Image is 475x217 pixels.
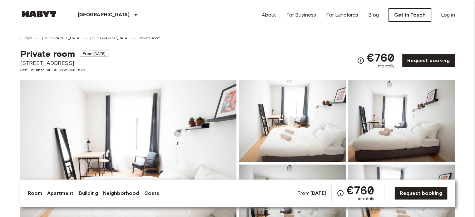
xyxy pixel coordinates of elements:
a: Costs [144,190,159,197]
a: For Business [286,11,316,19]
span: Private room [20,48,75,59]
p: [GEOGRAPHIC_DATA] [78,11,130,19]
a: Private room [139,35,161,41]
b: [DATE] [310,190,326,196]
img: Picture of unit DE-01-082-001-02H [239,80,346,162]
svg: Check cost overview for full price breakdown. Please note that discounts apply to new joiners onl... [337,190,344,197]
a: Blog [368,11,379,19]
a: [GEOGRAPHIC_DATA] [42,35,81,41]
a: Request booking [402,54,455,67]
span: monthly [378,63,394,69]
span: Ref. number DE-01-082-001-02H [20,67,108,73]
a: Building [78,190,98,197]
a: For Landlords [326,11,358,19]
span: €760 [367,52,395,63]
span: [STREET_ADDRESS] [20,59,108,67]
span: From: [297,190,326,197]
a: Get in Touch [389,8,431,22]
a: Europe [20,35,32,41]
a: Log in [441,11,455,19]
a: Room [28,190,42,197]
svg: Check cost overview for full price breakdown. Please note that discounts apply to new joiners onl... [357,57,364,64]
a: Neighborhood [103,190,139,197]
img: Habyt [20,11,58,17]
span: €760 [347,185,374,196]
a: Apartment [47,190,73,197]
img: Picture of unit DE-01-082-001-02H [348,80,455,162]
span: monthly [358,196,374,202]
span: From [DATE] [80,51,108,57]
a: Request booking [394,187,447,200]
a: [GEOGRAPHIC_DATA] [90,35,129,41]
a: About [262,11,276,19]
